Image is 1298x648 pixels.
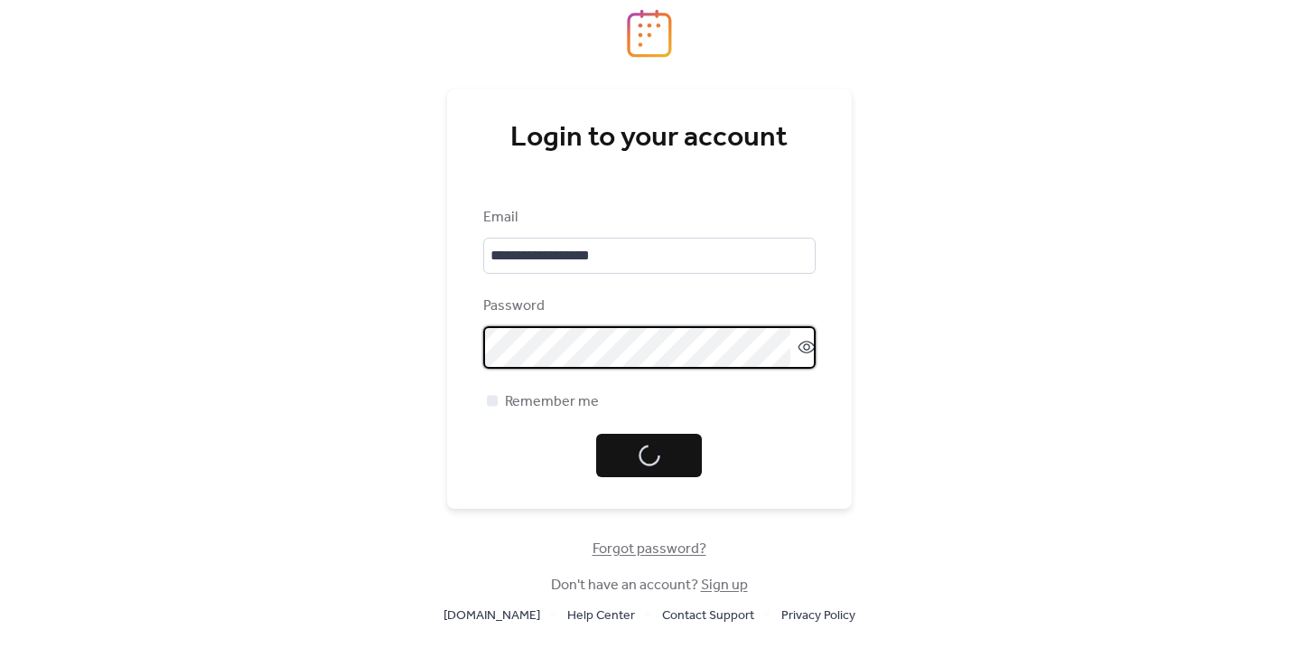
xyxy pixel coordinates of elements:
[567,606,635,627] span: Help Center
[483,207,812,229] div: Email
[662,606,754,627] span: Contact Support
[444,604,540,626] a: [DOMAIN_NAME]
[444,606,540,627] span: [DOMAIN_NAME]
[593,539,706,560] span: Forgot password?
[567,604,635,626] a: Help Center
[781,604,855,626] a: Privacy Policy
[593,544,706,554] a: Forgot password?
[483,120,816,156] div: Login to your account
[627,9,672,58] img: logo
[505,391,599,413] span: Remember me
[551,575,748,596] span: Don't have an account?
[701,571,748,599] a: Sign up
[781,606,855,627] span: Privacy Policy
[662,604,754,626] a: Contact Support
[483,296,812,317] div: Password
